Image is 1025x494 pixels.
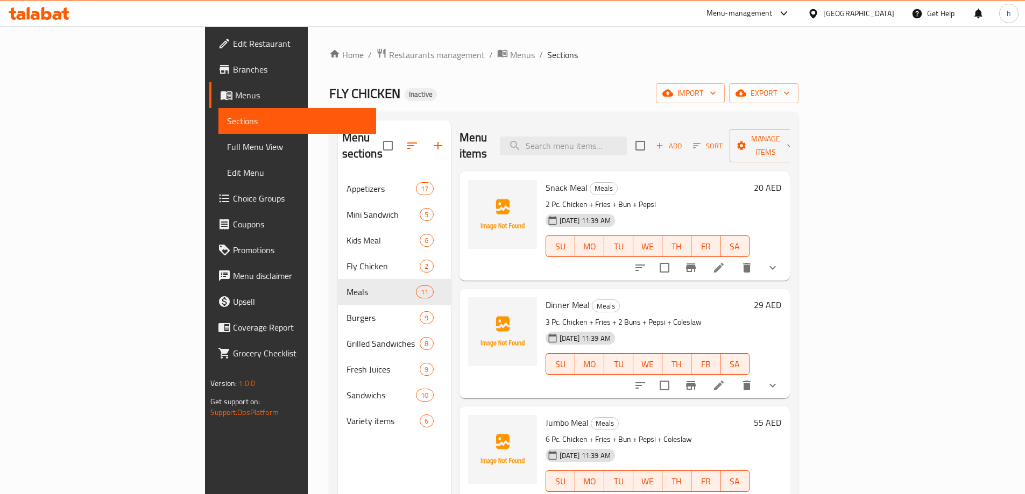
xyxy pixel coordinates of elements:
div: items [416,285,433,298]
div: Burgers9 [338,305,451,331]
button: delete [734,373,760,398]
button: FR [691,470,720,492]
li: / [539,48,543,61]
button: TH [662,235,691,257]
span: Manage items [738,132,793,159]
span: 6 [420,235,433,246]
span: [DATE] 11:39 AM [555,450,615,461]
div: Fresh Juices9 [338,356,451,382]
span: 9 [420,313,433,323]
div: items [416,389,433,402]
button: SA [720,235,750,257]
span: SA [725,474,745,489]
div: items [420,414,433,427]
button: Add [652,138,686,154]
span: FR [696,356,716,372]
p: 3 Pc. Chicken + Fries + 2 Buns + Pepsi + Coleslaw [546,316,750,329]
span: TU [609,474,629,489]
span: 8 [420,339,433,349]
span: h [1007,8,1011,19]
div: Meals [590,182,618,195]
span: 6 [420,416,433,426]
span: 1.0.0 [238,376,255,390]
button: Add section [425,133,451,159]
button: MO [575,470,604,492]
span: Fly Chicken [347,260,420,273]
span: Restaurants management [389,48,485,61]
span: Sort [693,140,723,152]
input: search [500,137,627,155]
span: Meals [590,182,617,195]
span: Sort items [686,138,730,154]
button: TU [604,235,633,257]
span: Menus [510,48,535,61]
span: 5 [420,210,433,220]
span: FR [696,474,716,489]
span: TH [667,239,687,254]
span: FR [696,239,716,254]
svg: Show Choices [766,379,779,392]
a: Restaurants management [376,48,485,62]
span: Add item [652,138,686,154]
h6: 20 AED [754,180,781,195]
div: Variety items [347,414,420,427]
span: MO [579,474,600,489]
a: Menu disclaimer [209,263,376,289]
span: TH [667,356,687,372]
a: Upsell [209,289,376,314]
div: items [420,311,433,324]
a: Support.OpsPlatform [210,405,279,419]
span: Promotions [233,244,367,256]
div: Appetizers17 [338,176,451,202]
button: SA [720,470,750,492]
span: Menu disclaimer [233,269,367,282]
span: [DATE] 11:39 AM [555,333,615,343]
span: SA [725,239,745,254]
span: Select to update [653,374,676,397]
span: Grocery Checklist [233,347,367,360]
a: Edit menu item [712,379,725,392]
button: sort-choices [627,255,653,281]
h2: Menu items [460,130,487,162]
span: SA [725,356,745,372]
img: Dinner Meal [468,297,537,366]
span: Sections [547,48,578,61]
span: Snack Meal [546,180,588,196]
span: MO [579,239,600,254]
span: WE [638,474,658,489]
button: MO [575,235,604,257]
span: Sections [227,114,367,127]
span: 9 [420,364,433,375]
button: FR [691,353,720,375]
nav: breadcrumb [329,48,798,62]
span: Dinner Meal [546,297,590,313]
span: FLY CHICKEN [329,81,400,105]
a: Branches [209,56,376,82]
button: sort-choices [627,373,653,398]
button: FR [691,235,720,257]
span: Sandwichs [347,389,416,402]
button: import [656,83,725,103]
span: Mini Sandwich [347,208,420,221]
button: Branch-specific-item [678,373,704,398]
span: Menus [235,89,367,102]
span: 2 [420,261,433,271]
span: Appetizers [347,182,416,195]
span: SU [550,474,571,489]
span: TU [609,239,629,254]
img: Jumbo Meal [468,415,537,484]
button: MO [575,353,604,375]
span: SU [550,239,571,254]
div: Variety items6 [338,408,451,434]
a: Coverage Report [209,314,376,340]
div: Fresh Juices [347,363,420,376]
div: Meals [591,417,619,430]
span: SU [550,356,571,372]
span: Version: [210,376,237,390]
span: Branches [233,63,367,76]
span: Burgers [347,311,420,324]
span: Upsell [233,295,367,308]
span: Coupons [233,218,367,231]
h6: 29 AED [754,297,781,312]
button: TH [662,353,691,375]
